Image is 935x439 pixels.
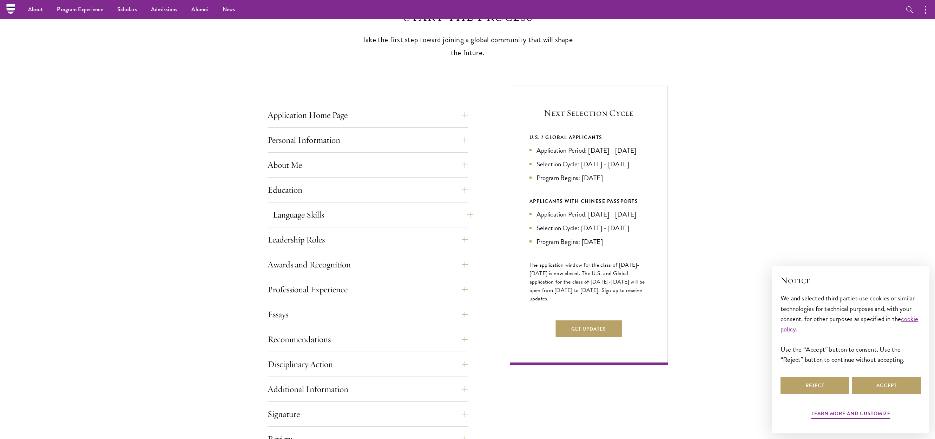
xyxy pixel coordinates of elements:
p: Take the first step toward joining a global community that will shape the future. [359,33,577,59]
button: Reject [781,377,849,394]
a: cookie policy [781,314,918,334]
li: Program Begins: [DATE] [529,237,648,247]
button: Recommendations [268,331,468,348]
h2: Notice [781,274,921,286]
li: Application Period: [DATE] - [DATE] [529,145,648,155]
li: Selection Cycle: [DATE] - [DATE] [529,223,648,233]
li: Program Begins: [DATE] [529,173,648,183]
button: Personal Information [268,132,468,148]
div: APPLICANTS WITH CHINESE PASSPORTS [529,197,648,206]
button: Accept [852,377,921,394]
div: We and selected third parties use cookies or similar technologies for technical purposes and, wit... [781,293,921,364]
h5: Next Selection Cycle [529,107,648,119]
button: Awards and Recognition [268,256,468,273]
span: The application window for the class of [DATE]-[DATE] is now closed. The U.S. and Global applicat... [529,261,645,303]
button: Additional Information [268,381,468,398]
li: Application Period: [DATE] - [DATE] [529,209,648,219]
li: Selection Cycle: [DATE] - [DATE] [529,159,648,169]
button: Signature [268,406,468,423]
button: Leadership Roles [268,231,468,248]
button: About Me [268,157,468,173]
button: Learn more and customize [811,409,890,420]
button: Language Skills [273,206,473,223]
button: Professional Experience [268,281,468,298]
button: Essays [268,306,468,323]
button: Disciplinary Action [268,356,468,373]
div: U.S. / GLOBAL APPLICANTS [529,133,648,142]
button: Application Home Page [268,107,468,124]
button: Get Updates [555,320,622,337]
button: Education [268,181,468,198]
